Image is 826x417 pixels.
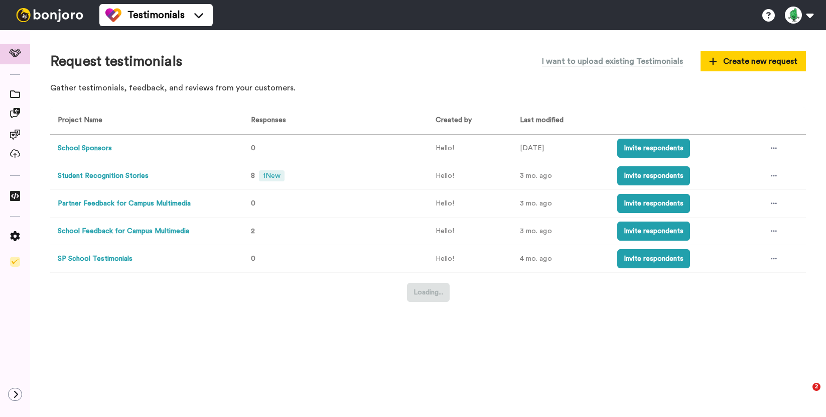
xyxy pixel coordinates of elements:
td: Hello! [428,190,512,218]
td: Hello! [428,245,512,273]
td: Hello! [428,218,512,245]
button: I want to upload existing Testimonials [534,50,691,72]
span: 0 [251,255,255,262]
img: tm-color.svg [105,7,121,23]
iframe: Intercom live chat [792,383,816,407]
button: School Feedback for Campus Multimedia [58,226,189,237]
button: School Sponsors [58,143,112,154]
span: 0 [251,145,255,152]
button: Invite respondents [617,166,690,185]
th: Project Name [50,107,239,135]
button: Invite respondents [617,222,690,241]
button: Invite respondents [617,194,690,213]
span: 8 [251,172,255,179]
button: Student Recognition Stories [58,171,149,181]
span: 0 [251,200,255,207]
button: Loading... [407,283,450,302]
td: Hello! [428,135,512,162]
button: SP School Testimonials [58,254,132,264]
td: 4 mo. ago [512,245,610,273]
h1: Request testimonials [50,54,182,69]
button: Invite respondents [617,139,690,158]
td: 3 mo. ago [512,218,610,245]
button: Create new request [701,51,806,71]
td: Hello! [428,162,512,190]
span: Testimonials [127,8,185,22]
span: 2 [251,228,255,235]
span: 2 [812,383,820,391]
img: bj-logo-header-white.svg [12,8,87,22]
span: I want to upload existing Testimonials [542,55,683,67]
button: Invite respondents [617,249,690,268]
span: Responses [247,117,286,124]
p: Gather testimonials, feedback, and reviews from your customers. [50,82,806,94]
th: Created by [428,107,512,135]
td: [DATE] [512,135,610,162]
th: Last modified [512,107,610,135]
span: 1 New [259,170,285,181]
span: Create new request [709,55,797,67]
td: 3 mo. ago [512,162,610,190]
button: Partner Feedback for Campus Multimedia [58,198,191,209]
img: Checklist.svg [10,257,20,267]
td: 3 mo. ago [512,190,610,218]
